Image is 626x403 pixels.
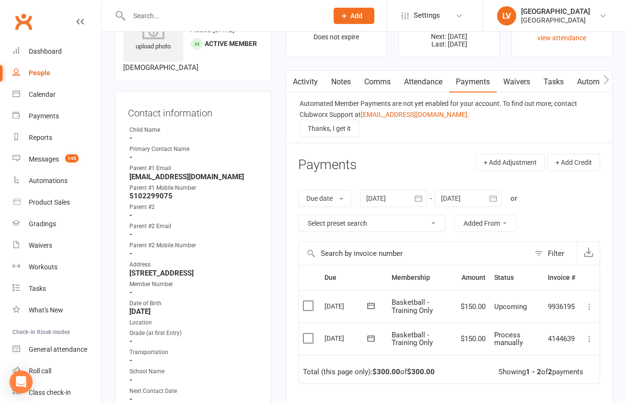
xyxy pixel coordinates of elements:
input: Search... [126,9,321,23]
button: Add [334,8,374,24]
strong: - [129,337,258,345]
a: People [12,62,101,84]
strong: $300.00 [372,368,400,376]
div: Parent #1 Email [129,164,258,173]
td: 4144639 [544,322,580,355]
a: Calendar [12,84,101,105]
h3: Payments [298,158,357,173]
a: Notes [325,71,358,93]
a: Messages 145 [12,149,101,170]
strong: [STREET_ADDRESS] [129,269,258,277]
div: or [510,193,517,204]
th: Invoice # [544,265,580,290]
span: 145 [65,154,79,162]
a: Gradings [12,213,101,235]
strong: 2 [548,368,552,376]
span: Process manually [494,331,523,347]
strong: - [129,288,258,297]
div: Calendar [29,91,56,98]
div: Dashboard [29,47,62,55]
a: Reports [12,127,101,149]
a: Tasks [12,278,101,299]
a: view attendance [537,34,586,42]
strong: [EMAIL_ADDRESS][DOMAIN_NAME] [129,173,258,181]
span: Does not expire [313,33,359,41]
a: Payments [449,71,497,93]
div: [GEOGRAPHIC_DATA] [521,16,590,24]
a: Attendance [397,71,449,93]
div: [GEOGRAPHIC_DATA] [521,7,590,16]
div: What's New [29,306,63,314]
strong: 1 - 2 [526,368,541,376]
div: upload photo [123,20,183,52]
div: Workouts [29,263,58,271]
span: Add [350,12,362,20]
strong: - [129,356,258,365]
div: Parent #1 Mobile Number [129,184,258,193]
th: Amount [456,265,490,290]
div: Parent #2 [129,203,258,212]
td: $150.00 [456,322,490,355]
a: Tasks [537,71,570,93]
div: Date of Birth [129,299,258,308]
div: Waivers [29,242,52,249]
div: Member Number [129,280,258,289]
div: Total (this page only): of [303,368,435,376]
a: Automations [12,170,101,192]
div: Filter [548,248,564,259]
th: Status [490,265,544,290]
span: Basketball - Training Only [392,298,433,315]
div: People [29,69,50,77]
strong: - [129,153,258,161]
strong: 5102299075 [129,192,258,200]
div: Location [129,318,258,327]
input: Search by invoice number [299,242,530,265]
a: General attendance kiosk mode [12,339,101,360]
button: + Add Adjustment [475,154,545,171]
span: Upcoming [494,302,527,311]
div: Product Sales [29,198,70,206]
div: Roll call [29,367,51,375]
p: Next: [DATE] Last: [DATE] [407,33,490,48]
div: Reports [29,134,52,141]
div: Child Name [129,126,258,135]
td: 9936195 [544,290,580,323]
strong: - [129,376,258,384]
a: [EMAIL_ADDRESS][DOMAIN_NAME] [361,111,467,118]
a: Dashboard [12,41,101,62]
a: Clubworx [12,10,35,34]
strong: - [129,134,258,142]
button: Filter [530,242,577,265]
a: Waivers [12,235,101,256]
div: [DATE] [325,331,369,345]
a: Waivers [497,71,537,93]
div: Address [129,260,258,269]
div: School Name [129,367,258,376]
a: Comms [358,71,397,93]
button: + Add Credit [547,154,600,171]
div: Grade (at first Entry) [129,329,258,338]
span: [DEMOGRAPHIC_DATA] [123,63,198,72]
button: Thanks, I get it [300,120,359,137]
div: Open Intercom Messenger [10,370,33,393]
div: Messages [29,155,59,163]
button: Due date [298,190,351,207]
div: [DATE] [325,299,369,313]
div: LV [497,6,516,25]
div: Parent #2 Mobile Number [129,241,258,250]
div: Gradings [29,220,56,228]
h3: Contact information [128,104,258,118]
div: Payments [29,112,59,120]
div: Parent #2 Email [129,222,258,231]
th: Due [320,265,387,290]
div: Next Contact Date [129,387,258,396]
div: Automated Member Payments are not yet enabled for your account. To find out more, contact Clubwor... [300,98,599,120]
span: Settings [414,5,440,26]
a: Product Sales [12,192,101,213]
td: $150.00 [456,290,490,323]
strong: [DATE] [129,307,258,316]
a: What's New [12,299,101,321]
a: Payments [12,105,101,127]
div: General attendance [29,345,87,353]
a: Roll call [12,360,101,382]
